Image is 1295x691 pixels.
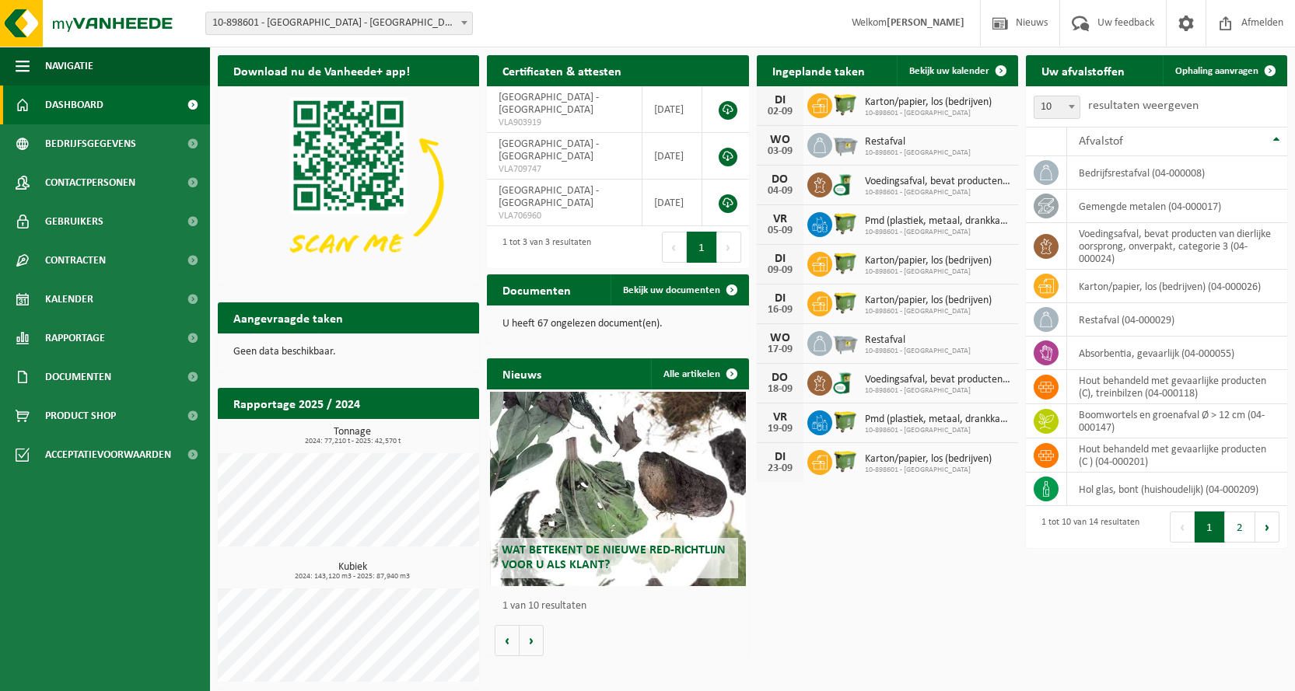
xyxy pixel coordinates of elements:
span: VLA903919 [499,117,630,129]
span: Dashboard [45,86,103,124]
a: Ophaling aanvragen [1163,55,1286,86]
div: DO [765,173,796,186]
td: absorbentia, gevaarlijk (04-000055) [1067,337,1287,370]
span: Navigatie [45,47,93,86]
h3: Tonnage [226,427,479,445]
span: Acceptatievoorwaarden [45,435,171,474]
p: 1 van 10 resultaten [502,601,740,612]
span: 10-898601 - [GEOGRAPHIC_DATA] [865,188,1010,197]
img: WB-2500-GAL-GY-01 [832,131,859,157]
span: 2024: 143,120 m3 - 2025: 87,940 m3 [226,573,479,581]
button: Vorige [495,625,520,656]
span: Contactpersonen [45,163,135,202]
td: hol glas, bont (huishoudelijk) (04-000209) [1067,473,1287,506]
span: VLA709747 [499,163,630,176]
td: [DATE] [642,86,702,133]
img: WB-2500-GAL-GY-01 [832,329,859,355]
span: 10-898601 - [GEOGRAPHIC_DATA] [865,148,971,158]
span: 10-898601 - [GEOGRAPHIC_DATA] [865,347,971,356]
span: Restafval [865,334,971,347]
span: 10-898601 - [GEOGRAPHIC_DATA] [865,426,1010,435]
td: boomwortels en groenafval Ø > 12 cm (04-000147) [1067,404,1287,438]
span: Wat betekent de nieuwe RED-richtlijn voor u als klant? [502,544,726,571]
h2: Uw afvalstoffen [1026,55,1140,86]
a: Bekijk rapportage [363,418,478,449]
span: Product Shop [45,396,116,435]
button: Next [1255,511,1279,543]
img: WB-1100-HPE-GN-50 [832,289,859,316]
button: 2 [1225,511,1255,543]
p: Geen data beschikbaar. [233,347,464,358]
div: 02-09 [765,106,796,117]
button: Previous [662,232,687,263]
span: Ophaling aanvragen [1175,66,1258,76]
img: WB-1100-HPE-GN-50 [832,448,859,474]
td: hout behandeld met gevaarlijke producten (C ) (04-000201) [1067,438,1287,473]
div: WO [765,134,796,146]
h2: Ingeplande taken [757,55,880,86]
div: 19-09 [765,424,796,434]
div: 18-09 [765,384,796,395]
span: 2024: 77,210 t - 2025: 42,570 t [226,438,479,445]
button: 1 [1195,511,1225,543]
h2: Documenten [487,274,586,305]
td: [DATE] [642,133,702,180]
div: 1 tot 10 van 14 resultaten [1034,510,1139,544]
span: Voedingsafval, bevat producten van dierlijke oorsprong, onverpakt, categorie 3 [865,374,1010,386]
div: 16-09 [765,305,796,316]
h2: Nieuws [487,358,557,389]
td: voedingsafval, bevat producten van dierlijke oorsprong, onverpakt, categorie 3 (04-000024) [1067,223,1287,270]
div: DI [765,253,796,265]
div: 23-09 [765,463,796,474]
span: Afvalstof [1079,135,1123,148]
div: VR [765,213,796,225]
td: gemengde metalen (04-000017) [1067,190,1287,223]
label: resultaten weergeven [1088,99,1199,112]
h2: Download nu de Vanheede+ app! [218,55,425,86]
div: 03-09 [765,146,796,157]
button: 1 [687,232,717,263]
div: 1 tot 3 van 3 resultaten [495,230,591,264]
span: Kalender [45,280,93,319]
img: WB-1100-HPE-GN-50 [832,250,859,276]
img: WB-1100-HPE-GN-50 [832,408,859,434]
span: [GEOGRAPHIC_DATA] - [GEOGRAPHIC_DATA] [499,92,599,116]
span: 10-898601 - [GEOGRAPHIC_DATA] [865,386,1010,396]
span: 10 [1034,96,1080,118]
span: 10 [1034,96,1080,119]
div: DI [765,451,796,463]
span: 10-898601 - BRANDWEERSCHOOL PAULO - MENDONK [205,12,473,35]
span: Gebruikers [45,202,103,241]
div: 05-09 [765,225,796,236]
span: Pmd (plastiek, metaal, drankkartons) (bedrijven) [865,215,1010,228]
span: Karton/papier, los (bedrijven) [865,453,992,466]
h2: Aangevraagde taken [218,302,359,333]
div: 09-09 [765,265,796,276]
div: DO [765,372,796,384]
p: U heeft 67 ongelezen document(en). [502,319,733,330]
span: 10-898601 - [GEOGRAPHIC_DATA] [865,466,992,475]
span: Rapportage [45,319,105,358]
td: bedrijfsrestafval (04-000008) [1067,156,1287,190]
span: [GEOGRAPHIC_DATA] - [GEOGRAPHIC_DATA] [499,185,599,209]
div: DI [765,94,796,106]
span: Restafval [865,136,971,148]
td: hout behandeld met gevaarlijke producten (C), treinbilzen (04-000118) [1067,370,1287,404]
strong: [PERSON_NAME] [887,17,964,29]
a: Alle artikelen [651,358,747,389]
img: WB-0140-CU [832,368,859,395]
span: 10-898601 - BRANDWEERSCHOOL PAULO - MENDONK [206,12,472,34]
span: 10-898601 - [GEOGRAPHIC_DATA] [865,109,992,118]
button: Previous [1170,511,1195,543]
a: Bekijk uw kalender [897,55,1017,86]
span: VLA706960 [499,210,630,222]
img: Download de VHEPlus App [218,86,479,282]
img: WB-1100-HPE-GN-50 [832,91,859,117]
span: 10-898601 - [GEOGRAPHIC_DATA] [865,307,992,316]
td: karton/papier, los (bedrijven) (04-000026) [1067,270,1287,303]
a: Bekijk uw documenten [611,274,747,305]
span: [GEOGRAPHIC_DATA] - [GEOGRAPHIC_DATA] [499,138,599,162]
span: 10-898601 - [GEOGRAPHIC_DATA] [865,267,992,277]
button: Next [717,232,741,263]
h2: Rapportage 2025 / 2024 [218,388,376,418]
